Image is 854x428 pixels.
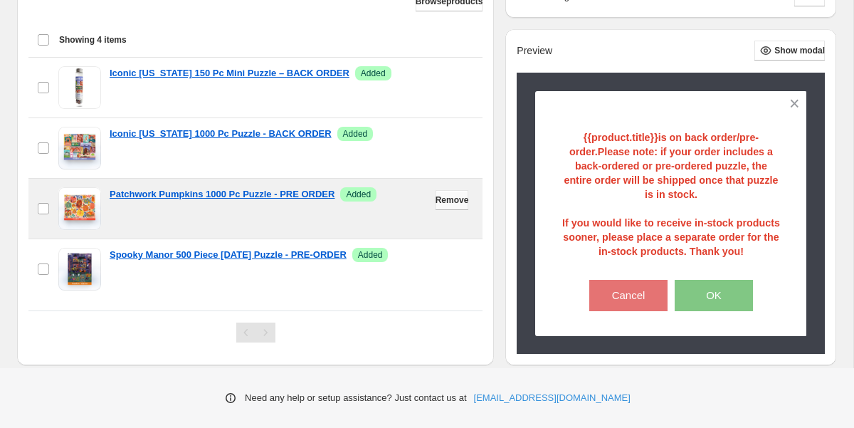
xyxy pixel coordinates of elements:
span: Added [358,249,383,261]
a: Patchwork Pumpkins 1000 Pc Puzzle - PRE ORDER [110,187,334,202]
a: Iconic [US_STATE] 1000 Pc Puzzle - BACK ORDER [110,127,332,141]
img: Spooky Manor 500 Piece Halloween Puzzle - PRE-ORDER [58,248,101,291]
button: OK [675,279,753,310]
a: Iconic [US_STATE] 150 Pc Mini Puzzle – BACK ORDER [110,66,349,80]
strong: Please note: if your order includes a back-ordered or pre-ordered puzzle, the entire order will b... [564,145,778,199]
span: Added [361,68,386,79]
button: Show modal [754,41,825,61]
button: Cancel [589,279,668,310]
span: Showing 4 items [59,34,127,46]
nav: Pagination [236,323,275,343]
strong: {{product.title}} [584,131,658,142]
span: Show modal [774,45,825,56]
img: Patchwork Pumpkins 1000 Pc Puzzle - PRE ORDER [58,187,101,230]
button: Remove [436,190,469,210]
span: is on back order/pre-order. [569,131,759,157]
img: Iconic Utah 1000 Pc Puzzle - BACK ORDER [58,127,101,169]
a: [EMAIL_ADDRESS][DOMAIN_NAME] [474,391,631,405]
h2: Preview [517,45,552,57]
span: Added [346,189,371,200]
img: Iconic Utah 150 Pc Mini Puzzle – BACK ORDER [58,66,101,109]
span: Remove [436,194,469,206]
a: Spooky Manor 500 Piece [DATE] Puzzle - PRE-ORDER [110,248,347,262]
span: Added [343,128,368,140]
strong: If you would like to receive in-stock products sooner, please place a separate order for the in-s... [562,216,780,256]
